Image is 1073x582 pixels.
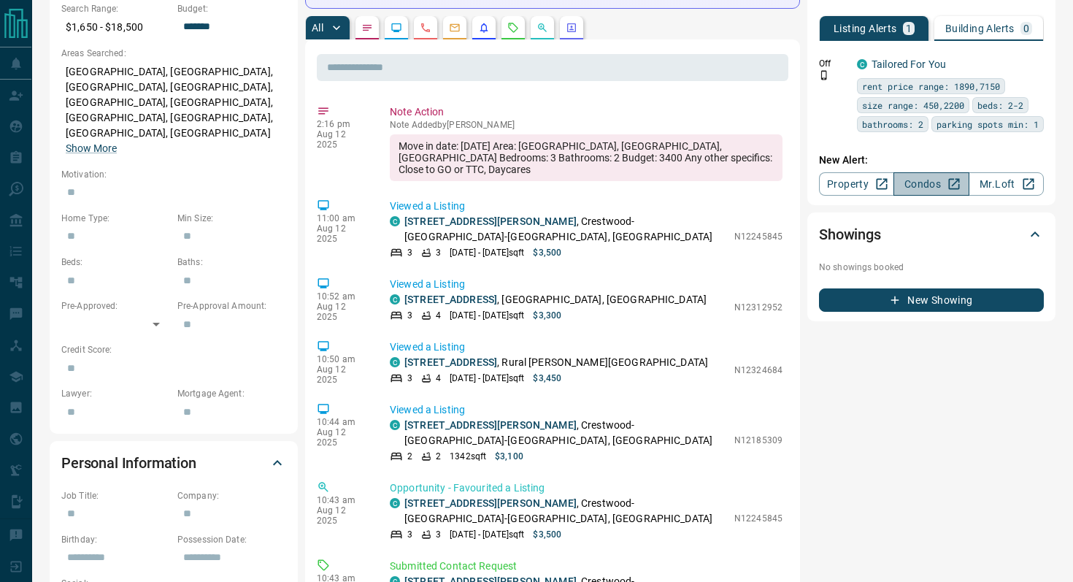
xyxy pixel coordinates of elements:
p: $3,500 [533,246,561,259]
button: Show More [66,141,117,156]
span: size range: 450,2200 [862,98,964,112]
p: Credit Score: [61,343,286,356]
svg: Lead Browsing Activity [391,22,402,34]
p: Baths: [177,256,286,269]
p: 3 [407,246,412,259]
p: Aug 12 2025 [317,364,368,385]
p: 3 [436,528,441,541]
p: $3,450 [533,372,561,385]
p: 4 [436,372,441,385]
p: Viewed a Listing [390,199,782,214]
svg: Emails [449,22,461,34]
p: Listing Alerts [834,23,897,34]
p: Aug 12 2025 [317,129,368,150]
p: 3 [407,372,412,385]
span: parking spots min: 1 [937,117,1039,131]
p: 10:43 am [317,495,368,505]
p: 3 [407,309,412,322]
p: 10:44 am [317,417,368,427]
p: N12245845 [734,512,782,525]
p: 1 [906,23,912,34]
p: All [312,23,323,33]
p: Min Size: [177,212,286,225]
a: Tailored For You [872,58,946,70]
p: Aug 12 2025 [317,302,368,322]
span: bathrooms: 2 [862,117,923,131]
p: Motivation: [61,168,286,181]
p: Company: [177,489,286,502]
p: 0 [1023,23,1029,34]
div: condos.ca [390,357,400,367]
a: [STREET_ADDRESS][PERSON_NAME] [404,215,577,227]
p: 2 [407,450,412,463]
p: Viewed a Listing [390,277,782,292]
p: [DATE] - [DATE] sqft [450,309,524,322]
p: $1,650 - $18,500 [61,15,170,39]
p: Pre-Approved: [61,299,170,313]
div: Showings [819,217,1044,252]
p: , Crestwood-[GEOGRAPHIC_DATA]-[GEOGRAPHIC_DATA], [GEOGRAPHIC_DATA] [404,496,727,527]
svg: Notes [361,22,373,34]
p: , Rural [PERSON_NAME][GEOGRAPHIC_DATA] [404,355,708,370]
p: [DATE] - [DATE] sqft [450,372,524,385]
p: Budget: [177,2,286,15]
p: Pre-Approval Amount: [177,299,286,313]
h2: Personal Information [61,451,196,475]
p: Areas Searched: [61,47,286,60]
a: [STREET_ADDRESS][PERSON_NAME] [404,419,577,431]
h2: Showings [819,223,881,246]
p: Aug 12 2025 [317,505,368,526]
a: [STREET_ADDRESS] [404,356,497,368]
p: 3 [407,528,412,541]
div: condos.ca [390,294,400,305]
svg: Opportunities [536,22,548,34]
svg: Calls [420,22,431,34]
p: Viewed a Listing [390,402,782,418]
button: New Showing [819,288,1044,312]
p: 4 [436,309,441,322]
p: , [GEOGRAPHIC_DATA], [GEOGRAPHIC_DATA] [404,292,707,307]
p: Birthday: [61,533,170,546]
p: No showings booked [819,261,1044,274]
p: Job Title: [61,489,170,502]
p: New Alert: [819,153,1044,168]
span: rent price range: 1890,7150 [862,79,1000,93]
p: 10:52 am [317,291,368,302]
svg: Push Notification Only [819,70,829,80]
div: Personal Information [61,445,286,480]
p: , Crestwood-[GEOGRAPHIC_DATA]-[GEOGRAPHIC_DATA], [GEOGRAPHIC_DATA] [404,418,727,448]
p: N12185309 [734,434,782,447]
p: Lawyer: [61,387,170,400]
p: 10:50 am [317,354,368,364]
svg: Requests [507,22,519,34]
a: [STREET_ADDRESS] [404,294,497,305]
p: Building Alerts [945,23,1015,34]
p: 2 [436,450,441,463]
p: 1342 sqft [450,450,486,463]
p: N12312952 [734,301,782,314]
p: Off [819,57,848,70]
p: 2:16 pm [317,119,368,129]
div: Move in date: [DATE] Area: [GEOGRAPHIC_DATA], [GEOGRAPHIC_DATA], [GEOGRAPHIC_DATA] Bedrooms: 3 Ba... [390,134,782,181]
p: Aug 12 2025 [317,427,368,448]
p: [DATE] - [DATE] sqft [450,246,524,259]
p: , Crestwood-[GEOGRAPHIC_DATA]-[GEOGRAPHIC_DATA], [GEOGRAPHIC_DATA] [404,214,727,245]
div: condos.ca [390,420,400,430]
p: Submitted Contact Request [390,559,782,574]
div: condos.ca [390,498,400,508]
a: Mr.Loft [969,172,1044,196]
span: beds: 2-2 [977,98,1023,112]
p: N12245845 [734,230,782,243]
div: condos.ca [390,216,400,226]
a: Condos [893,172,969,196]
p: [GEOGRAPHIC_DATA], [GEOGRAPHIC_DATA], [GEOGRAPHIC_DATA], [GEOGRAPHIC_DATA], [GEOGRAPHIC_DATA], [G... [61,60,286,161]
p: $3,300 [533,309,561,322]
p: Note Action [390,104,782,120]
p: [DATE] - [DATE] sqft [450,528,524,541]
p: 11:00 am [317,213,368,223]
div: condos.ca [857,59,867,69]
p: Viewed a Listing [390,340,782,355]
p: $3,100 [495,450,523,463]
p: Note Added by [PERSON_NAME] [390,120,782,130]
p: Aug 12 2025 [317,223,368,244]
